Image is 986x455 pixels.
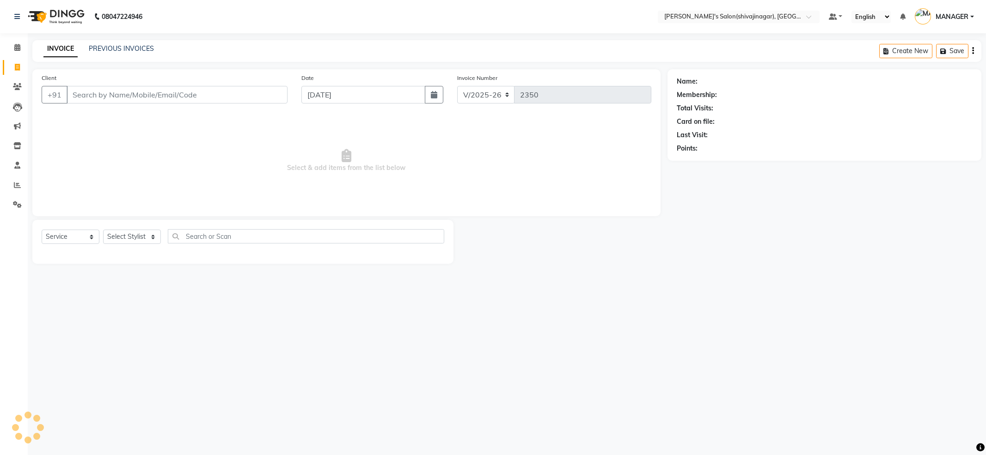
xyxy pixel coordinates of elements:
[677,77,698,86] div: Name:
[42,115,651,207] span: Select & add items from the list below
[677,103,713,113] div: Total Visits:
[301,74,314,82] label: Date
[42,74,56,82] label: Client
[677,144,698,153] div: Points:
[168,229,444,243] input: Search or Scan
[89,44,154,53] a: PREVIOUS INVOICES
[24,4,87,30] img: logo
[457,74,497,82] label: Invoice Number
[936,12,968,22] span: MANAGER
[43,41,78,57] a: INVOICE
[879,44,932,58] button: Create New
[677,117,715,127] div: Card on file:
[915,8,931,24] img: MANAGER
[936,44,968,58] button: Save
[677,130,708,140] div: Last Visit:
[67,86,288,103] input: Search by Name/Mobile/Email/Code
[42,86,67,103] button: +91
[102,4,142,30] b: 08047224946
[677,90,717,100] div: Membership:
